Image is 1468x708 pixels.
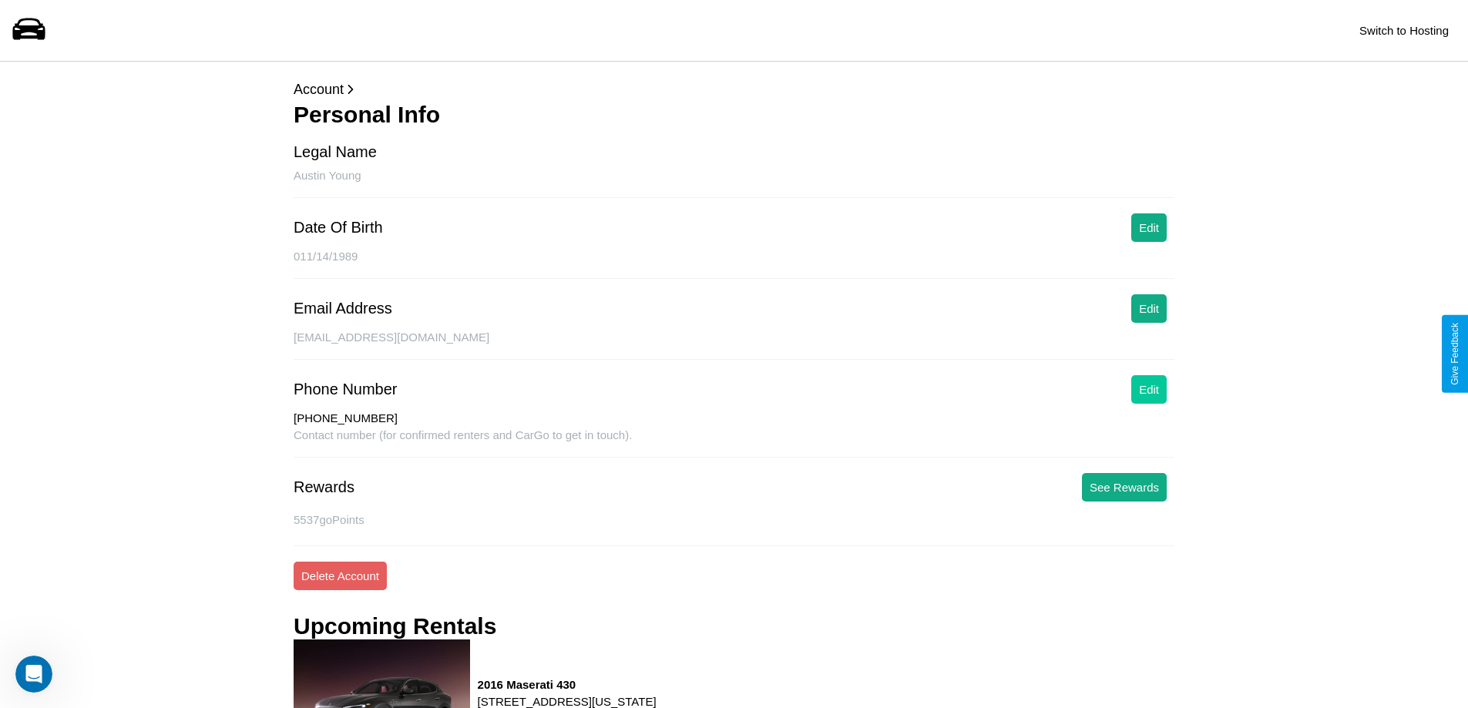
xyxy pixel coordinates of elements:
button: Edit [1131,375,1167,404]
p: 5537 goPoints [294,509,1174,530]
div: Date Of Birth [294,219,383,237]
p: Account [294,77,1174,102]
h3: Personal Info [294,102,1174,128]
div: [PHONE_NUMBER] [294,411,1174,428]
div: Legal Name [294,143,377,161]
button: Edit [1131,294,1167,323]
div: Contact number (for confirmed renters and CarGo to get in touch). [294,428,1174,458]
div: Phone Number [294,381,398,398]
button: Edit [1131,213,1167,242]
iframe: Intercom live chat [15,656,52,693]
h3: Upcoming Rentals [294,613,496,639]
button: Delete Account [294,562,387,590]
div: Give Feedback [1450,323,1460,385]
div: Austin Young [294,169,1174,198]
button: Switch to Hosting [1352,16,1456,45]
button: See Rewards [1082,473,1167,502]
div: Email Address [294,300,392,317]
div: Rewards [294,478,354,496]
div: [EMAIL_ADDRESS][DOMAIN_NAME] [294,331,1174,360]
div: 011/14/1989 [294,250,1174,279]
h3: 2016 Maserati 430 [478,678,657,691]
